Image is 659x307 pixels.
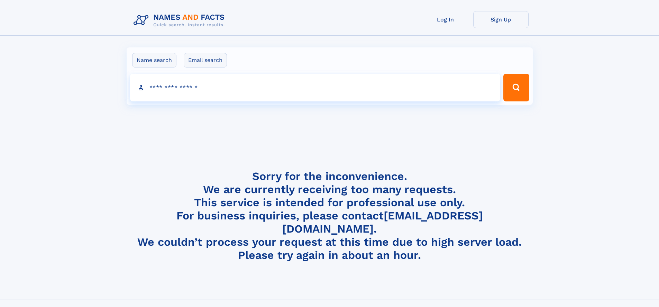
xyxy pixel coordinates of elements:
[130,74,501,101] input: search input
[282,209,483,235] a: [EMAIL_ADDRESS][DOMAIN_NAME]
[131,11,230,30] img: Logo Names and Facts
[132,53,176,67] label: Name search
[503,74,529,101] button: Search Button
[418,11,473,28] a: Log In
[131,170,529,262] h4: Sorry for the inconvenience. We are currently receiving too many requests. This service is intend...
[473,11,529,28] a: Sign Up
[184,53,227,67] label: Email search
